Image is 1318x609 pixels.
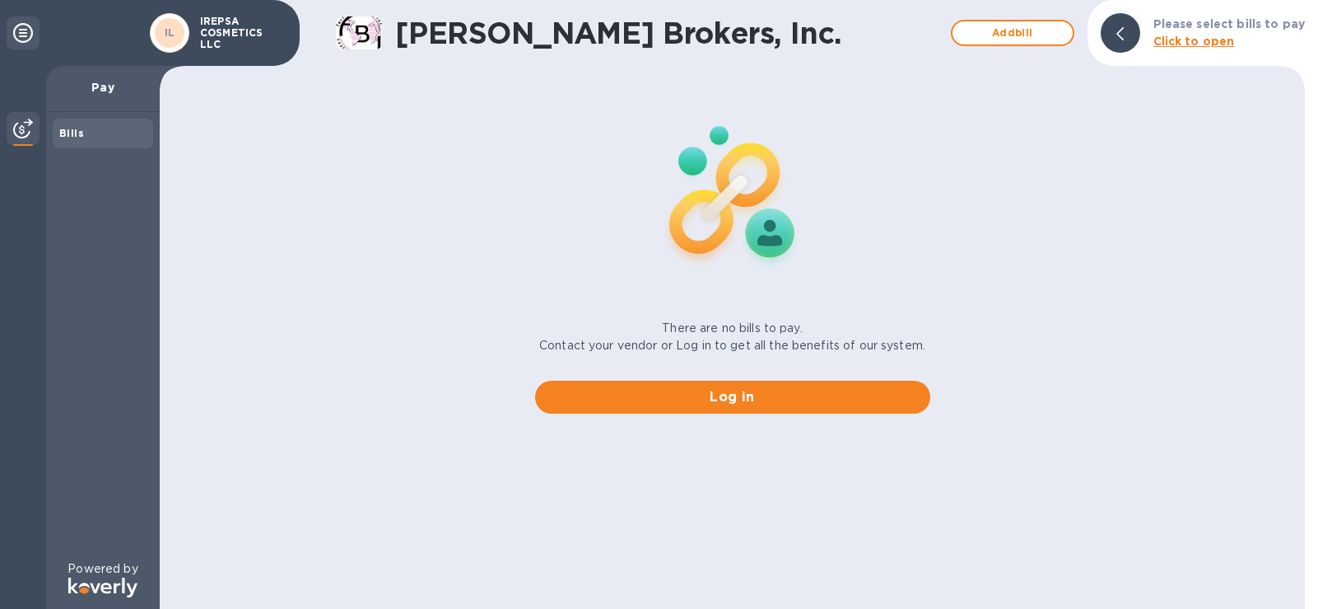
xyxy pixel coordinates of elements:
[548,387,917,407] span: Log in
[966,23,1060,43] span: Add bill
[1153,17,1305,30] b: Please select bills to pay
[68,578,137,597] img: Logo
[535,381,930,414] button: Log in
[68,560,137,578] p: Powered by
[1153,35,1235,48] b: Click to open
[539,320,925,354] p: There are no bills to pay. Contact your vendor or Log in to get all the benefits of our system.
[200,16,282,50] p: IREPSA COSMETICS LLC
[951,20,1074,46] button: Addbill
[59,127,84,139] b: Bills
[165,26,175,39] b: IL
[59,79,147,96] p: Pay
[395,16,943,50] h1: [PERSON_NAME] Brokers, Inc.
